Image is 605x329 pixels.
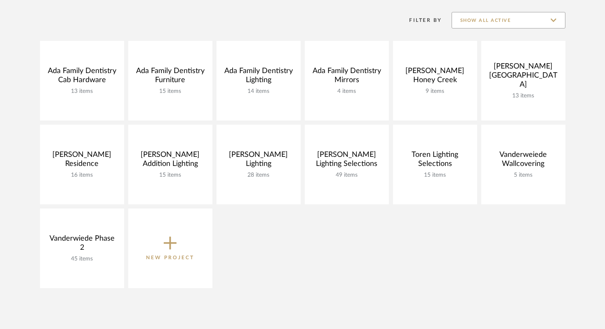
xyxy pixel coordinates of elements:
[488,62,559,92] div: [PERSON_NAME] [GEOGRAPHIC_DATA]
[47,66,118,88] div: Ada Family Dentistry Cab Hardware
[311,150,382,172] div: [PERSON_NAME] Lighting Selections
[223,66,294,88] div: Ada Family Dentistry Lighting
[223,150,294,172] div: [PERSON_NAME] Lighting
[223,172,294,179] div: 28 items
[400,66,471,88] div: [PERSON_NAME] Honey Creek
[488,172,559,179] div: 5 items
[47,256,118,263] div: 45 items
[488,92,559,99] div: 13 items
[128,208,212,288] button: New Project
[488,150,559,172] div: Vanderweiede Wallcovering
[135,88,206,95] div: 15 items
[223,88,294,95] div: 14 items
[311,88,382,95] div: 4 items
[400,150,471,172] div: Toren Lighting Selections
[47,234,118,256] div: Vanderwiede Phase 2
[135,150,206,172] div: [PERSON_NAME] Addition Lighting
[47,150,118,172] div: [PERSON_NAME] Residence
[135,66,206,88] div: Ada Family Dentistry Furniture
[399,16,442,24] div: Filter By
[400,88,471,95] div: 9 items
[135,172,206,179] div: 15 items
[311,172,382,179] div: 49 items
[47,172,118,179] div: 16 items
[47,88,118,95] div: 13 items
[146,253,194,262] p: New Project
[311,66,382,88] div: Ada Family Dentistry Mirrors
[400,172,471,179] div: 15 items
